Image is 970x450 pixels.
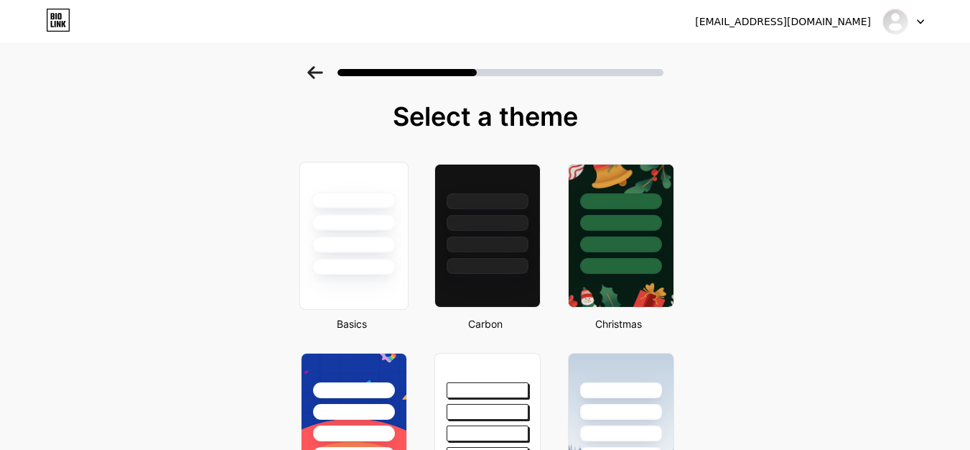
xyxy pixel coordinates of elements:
[695,14,871,29] div: [EMAIL_ADDRESS][DOMAIN_NAME]
[430,316,541,331] div: Carbon
[297,316,407,331] div: Basics
[564,316,674,331] div: Christmas
[882,8,909,35] img: ggaya
[295,102,676,131] div: Select a theme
